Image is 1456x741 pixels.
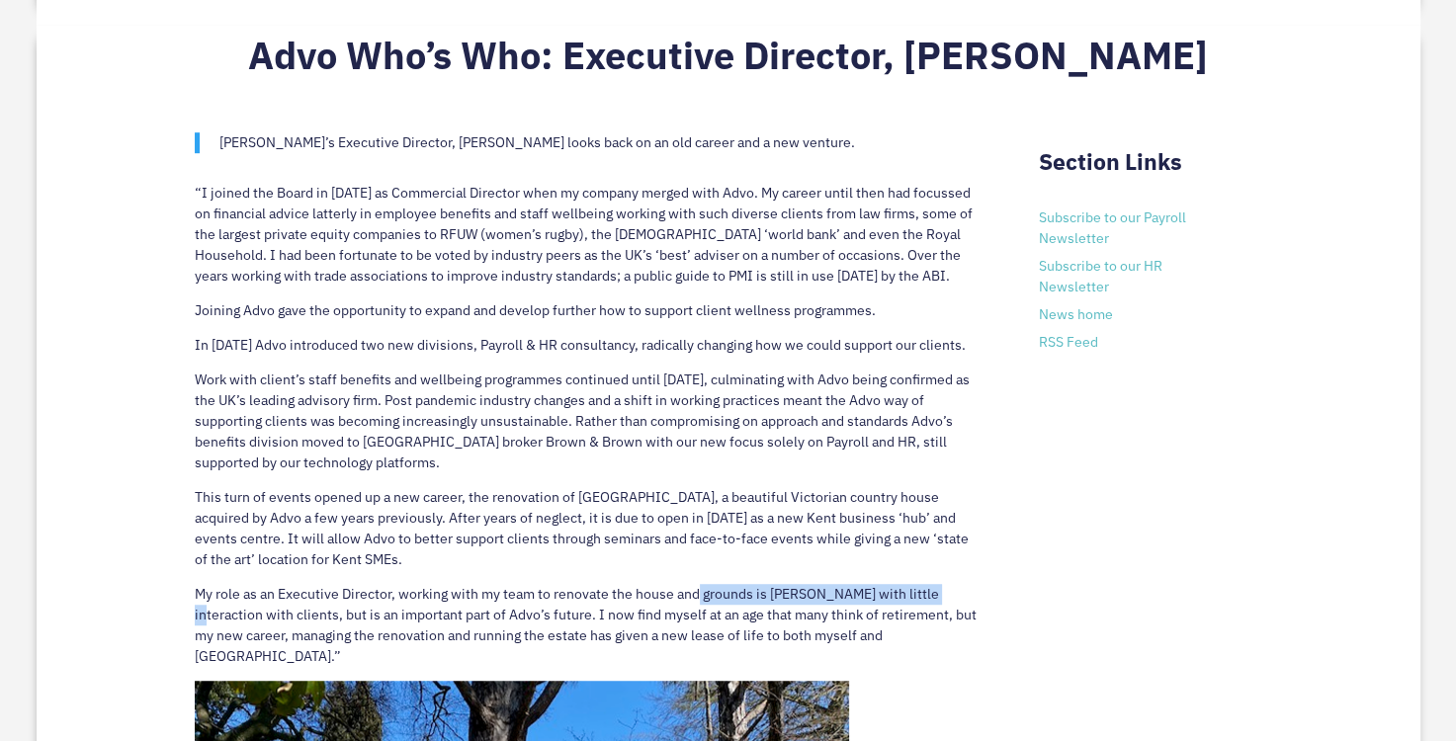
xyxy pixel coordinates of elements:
h2: Advo Who’s Who: Executive Director, [PERSON_NAME] [195,33,1262,88]
p: In [DATE] Advo introduced two new divisions, Payroll & HR consultancy, radically changing how we ... [195,335,981,370]
a: Subscribe to our HR Newsletter [1039,257,1162,295]
a: News home [1039,305,1113,323]
p: Work with client’s staff benefits and wellbeing programmes continued until [DATE], culminating wi... [195,370,981,487]
p: “I joined the Board in [DATE] as Commercial Director when my company merged with Advo. My career ... [195,183,981,300]
p: [PERSON_NAME]’s Executive Director, [PERSON_NAME] looks back on an old career and a new venture. [219,132,981,153]
a: Subscribe to our Payroll Newsletter [1039,208,1186,247]
p: My role as an Executive Director, working with my team to renovate the house and grounds is [PERS... [195,584,981,681]
h2: Section Links [1039,148,1261,186]
p: This turn of events opened up a new career, the renovation of [GEOGRAPHIC_DATA], a beautiful Vict... [195,487,981,584]
p: Joining Advo gave the opportunity to expand and develop further how to support client wellness pr... [195,300,981,335]
a: RSS Feed [1039,333,1098,351]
